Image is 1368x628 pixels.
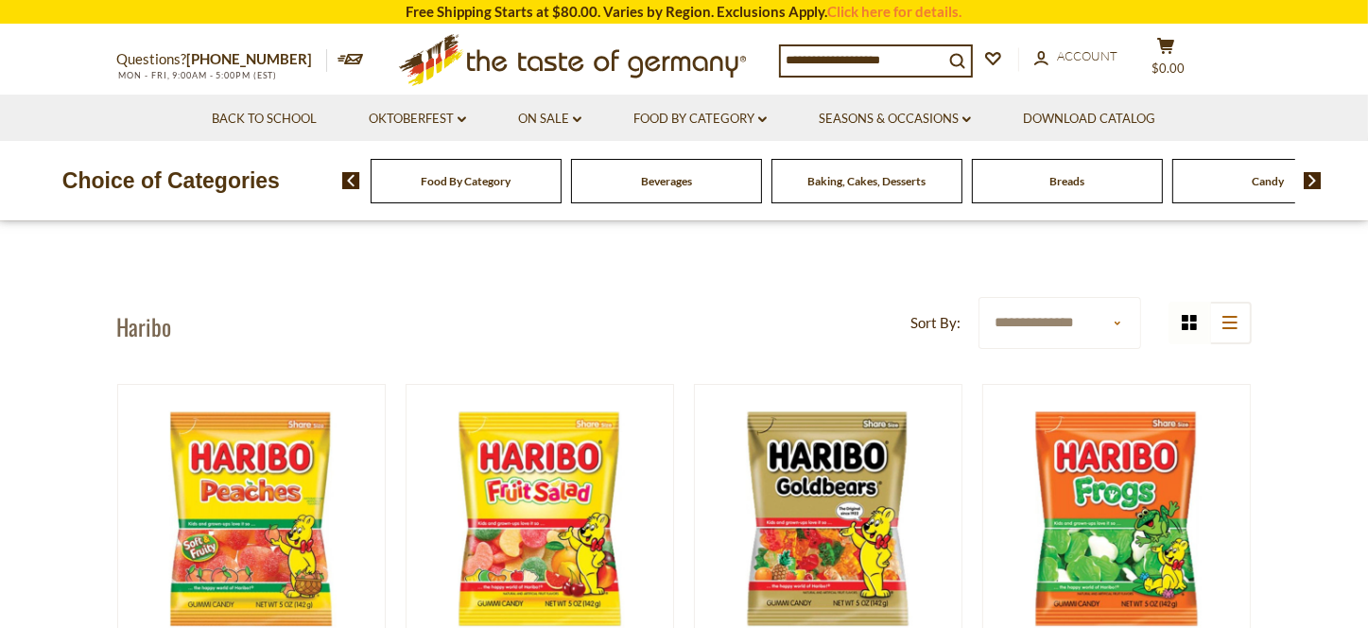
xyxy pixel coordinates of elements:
a: Food By Category [421,174,511,188]
a: Breads [1049,174,1084,188]
span: $0.00 [1152,61,1185,76]
a: Back to School [212,109,317,130]
span: MON - FRI, 9:00AM - 5:00PM (EST) [117,70,278,80]
a: Baking, Cakes, Desserts [807,174,926,188]
a: Food By Category [633,109,767,130]
a: Click here for details. [828,3,962,20]
label: Sort By: [910,311,961,335]
a: Candy [1252,174,1284,188]
a: Account [1034,46,1118,67]
a: Seasons & Occasions [819,109,971,130]
p: Questions? [117,47,327,72]
img: previous arrow [342,172,360,189]
h1: Haribo [117,312,172,340]
span: Account [1058,48,1118,63]
button: $0.00 [1138,37,1195,84]
a: Download Catalog [1023,109,1155,130]
a: [PHONE_NUMBER] [187,50,313,67]
a: On Sale [518,109,581,130]
a: Beverages [641,174,692,188]
a: Oktoberfest [369,109,466,130]
img: next arrow [1304,172,1322,189]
